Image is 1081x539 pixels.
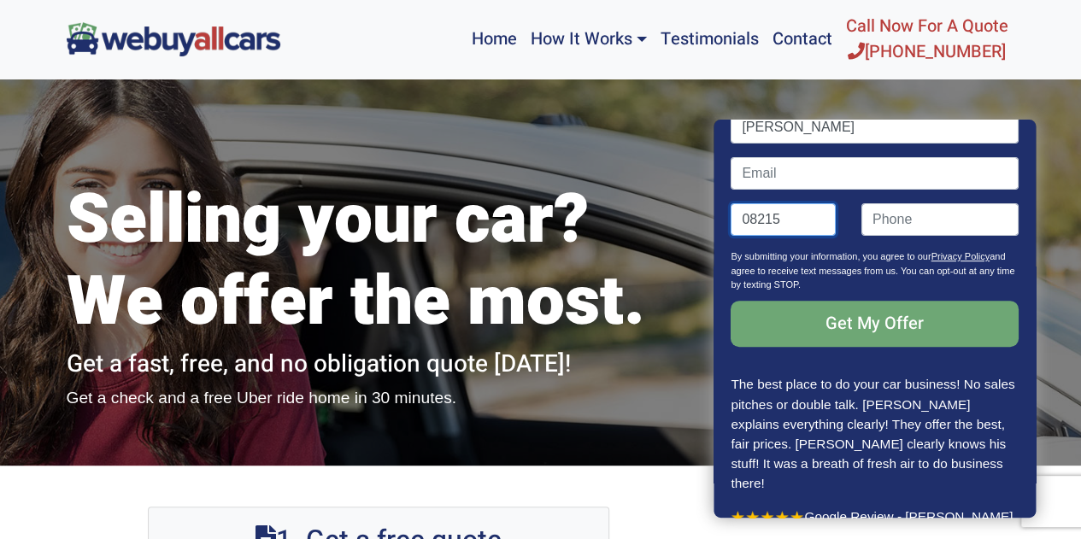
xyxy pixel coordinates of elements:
[861,203,1019,236] input: Phone
[67,350,690,379] h2: Get a fast, free, and no obligation quote [DATE]!
[67,386,690,411] p: Get a check and a free Uber ride home in 30 minutes.
[766,7,839,72] a: Contact
[523,7,653,72] a: How It Works
[67,179,690,343] h1: Selling your car? We offer the most.
[731,157,1019,190] input: Email
[839,7,1015,72] a: Call Now For A Quote[PHONE_NUMBER]
[654,7,766,72] a: Testimonials
[67,22,280,56] img: We Buy All Cars in NJ logo
[731,374,1019,492] p: The best place to do your car business! No sales pitches or double talk. [PERSON_NAME] explains e...
[731,301,1019,347] input: Get My Offer
[731,507,1019,526] p: Google Review - [PERSON_NAME]
[731,203,837,236] input: Zip code
[731,249,1019,301] p: By submitting your information, you agree to our and agree to receive text messages from us. You ...
[931,251,990,261] a: Privacy Policy
[731,111,1019,144] input: Name
[464,7,523,72] a: Home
